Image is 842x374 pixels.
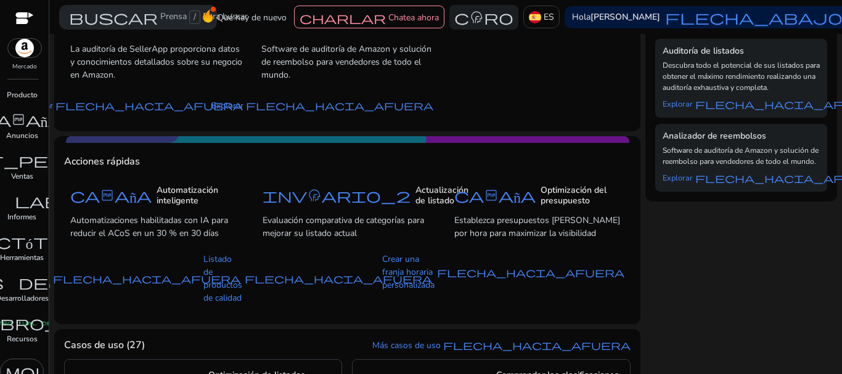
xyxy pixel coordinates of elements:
font: Informes [7,212,36,222]
font: Casos de uso (27) [64,338,145,352]
font: flecha_hacia_afuera [443,339,631,351]
font: Producto [7,90,38,100]
font: Automatizaciones habilitadas con IA para reducir el ACoS en un 30 % en 30 días [70,214,228,239]
font: Chatea ahora [388,12,439,23]
font: Establezca presupuestos [PERSON_NAME] por hora para maximizar la visibilidad [454,214,620,239]
font: Explorar [211,100,243,112]
font: centro [454,9,513,26]
font: flecha_hacia_afuera [246,99,433,112]
font: Descubra todo el potencial de sus listados para obtener el máximo rendimiento realizando una audi... [663,60,820,92]
font: Más casos de uso [372,339,441,351]
font: Software de auditoría de Amazon y solución de reembolso para vendedores de todo el mundo. [261,43,431,81]
a: Más casos de usoflecha_hacia_afuera [372,339,631,352]
font: Mercado [12,62,37,71]
button: centro [449,5,518,30]
font: Listado de productos de calidad [203,253,242,304]
font: Hola [572,11,591,23]
font: Optimización del presupuesto [541,184,607,206]
font: / [194,11,196,23]
font: Prensa [160,10,187,22]
font: Qué hay de nuevo [217,12,287,23]
font: campaña [454,187,536,204]
font: [PERSON_NAME] [591,11,660,23]
font: flecha_hacia_afuera [55,99,243,112]
img: es.svg [529,11,541,23]
font: charlar [300,10,386,25]
font: campaña [70,187,152,204]
font: Explorar [663,173,693,184]
font: flecha_hacia_afuera [245,272,432,285]
font: inventario_2 [263,187,411,204]
font: Recursos [7,334,38,344]
font: Auditoría de listados [663,45,744,57]
button: charlarChatea ahora [294,6,444,29]
font: flecha_hacia_afuera [437,266,624,278]
font: flecha_hacia_afuera [53,272,240,285]
font: Ventas [11,171,33,181]
font: Analizador de reembolsos [663,130,766,142]
font: La auditoría de SellerApp proporciona datos y conocimientos detallados sobre su negocio en Amazon. [70,43,242,81]
font: Anuncios [6,131,38,140]
font: buscar [69,9,158,26]
font: Automatización inteligente [157,184,218,206]
font: Crear una franja horaria personalizada [382,253,435,291]
font: ES [544,11,554,23]
font: Software de auditoría de Amazon y solución de reembolso para vendedores de todo el mundo. [663,145,819,166]
font: Acciones rápidas [64,155,140,168]
font: Explorar [663,99,693,110]
font: Actualización de listado [415,184,468,206]
img: amazon.svg [8,39,41,57]
font: Evaluación comparativa de categorías para mejorar su listado actual [263,214,424,239]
